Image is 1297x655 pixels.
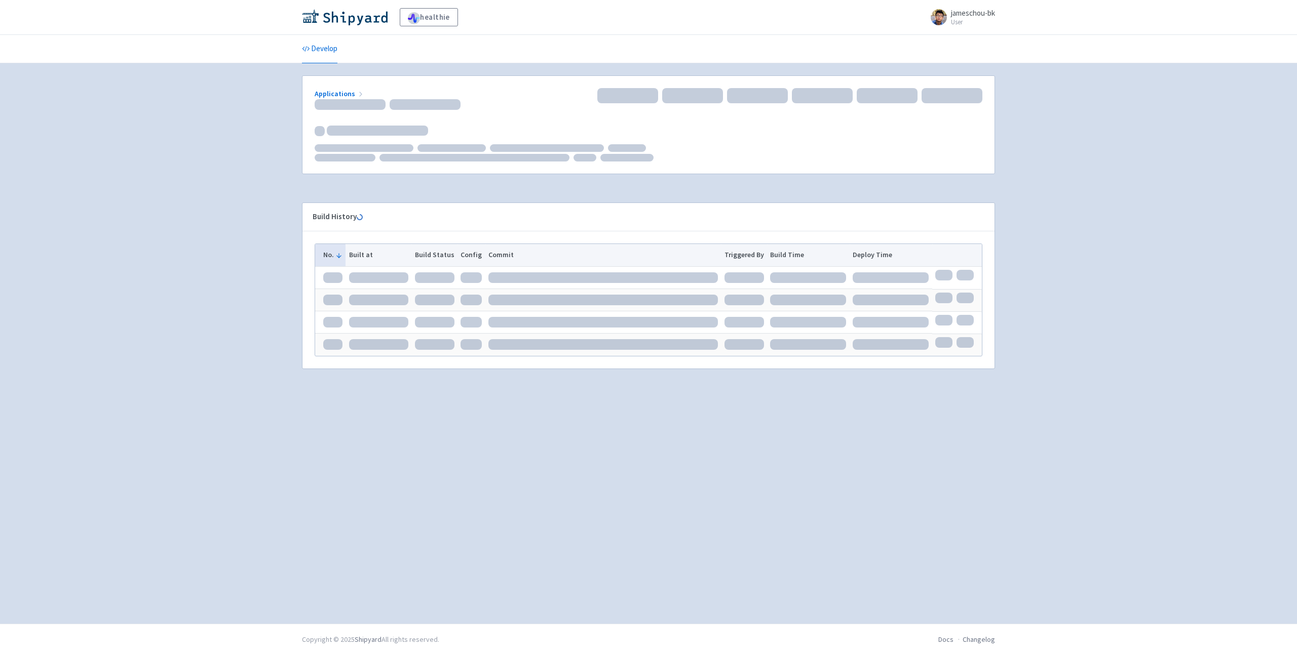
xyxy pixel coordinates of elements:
[925,9,995,25] a: jameschou-bk User
[313,211,968,223] div: Build History
[355,635,382,644] a: Shipyard
[400,8,458,26] a: healthie
[315,89,365,98] a: Applications
[302,9,388,25] img: Shipyard logo
[302,35,337,63] a: Develop
[721,244,767,266] th: Triggered By
[938,635,953,644] a: Docs
[767,244,850,266] th: Build Time
[411,244,457,266] th: Build Status
[302,634,439,645] div: Copyright © 2025 All rights reserved.
[323,250,342,260] button: No.
[850,244,932,266] th: Deploy Time
[963,635,995,644] a: Changelog
[485,244,721,266] th: Commit
[951,8,995,18] span: jameschou-bk
[346,244,411,266] th: Built at
[457,244,485,266] th: Config
[951,19,995,25] small: User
